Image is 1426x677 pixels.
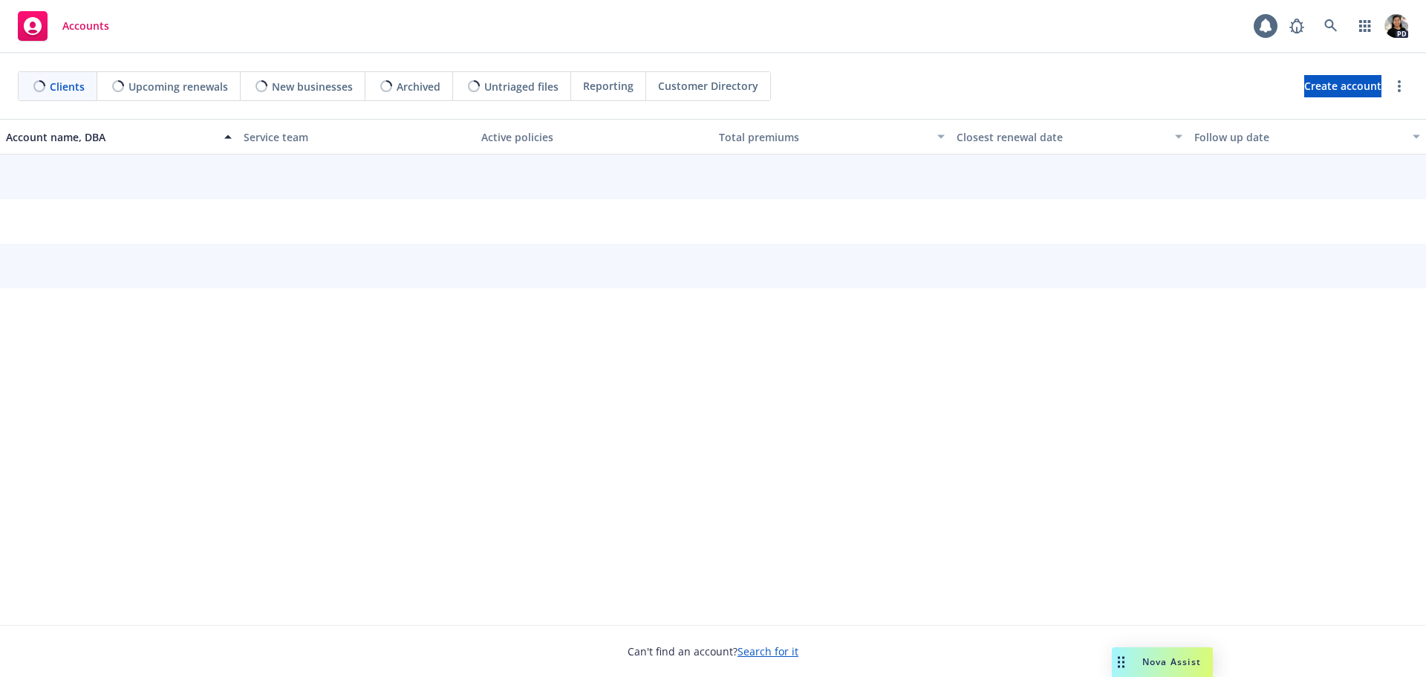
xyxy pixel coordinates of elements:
button: Total premiums [713,119,951,155]
button: Nova Assist [1112,647,1213,677]
div: Total premiums [719,129,928,145]
a: Report a Bug [1282,11,1312,41]
div: Account name, DBA [6,129,215,145]
a: Search [1316,11,1346,41]
div: Drag to move [1112,647,1130,677]
div: Follow up date [1194,129,1404,145]
button: Follow up date [1188,119,1426,155]
span: New businesses [272,79,353,94]
img: photo [1384,14,1408,38]
a: more [1390,77,1408,95]
div: Active policies [481,129,707,145]
div: Closest renewal date [957,129,1166,145]
span: Nova Assist [1142,655,1201,668]
button: Closest renewal date [951,119,1188,155]
span: Upcoming renewals [128,79,228,94]
a: Create account [1304,75,1381,97]
span: Clients [50,79,85,94]
span: Reporting [583,78,634,94]
span: Can't find an account? [628,644,798,659]
a: Accounts [12,5,115,47]
a: Search for it [738,644,798,658]
span: Create account [1304,72,1381,100]
button: Active policies [475,119,713,155]
span: Customer Directory [658,78,758,94]
button: Service team [238,119,475,155]
a: Switch app [1350,11,1380,41]
span: Untriaged files [484,79,559,94]
span: Archived [397,79,440,94]
span: Accounts [62,20,109,32]
div: Service team [244,129,469,145]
